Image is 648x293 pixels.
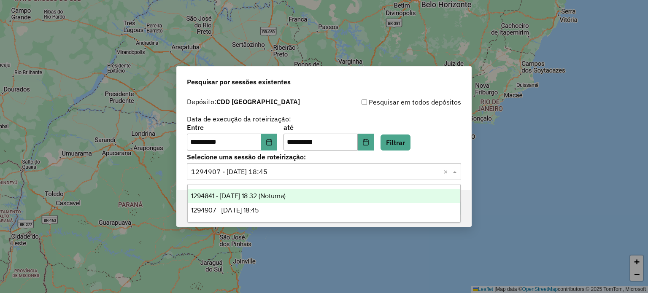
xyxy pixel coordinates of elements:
[187,97,300,107] label: Depósito:
[358,134,374,151] button: Choose Date
[324,97,461,107] div: Pesquisar em todos depósitos
[191,192,286,199] span: 1294841 - [DATE] 18:32 (Noturna)
[261,134,277,151] button: Choose Date
[187,114,291,124] label: Data de execução da roteirização:
[187,152,461,162] label: Selecione uma sessão de roteirização:
[191,207,259,214] span: 1294907 - [DATE] 18:45
[381,134,410,151] button: Filtrar
[187,77,291,87] span: Pesquisar por sessões existentes
[187,122,277,132] label: Entre
[187,184,461,223] ng-dropdown-panel: Options list
[283,122,373,132] label: até
[443,167,451,177] span: Clear all
[216,97,300,106] strong: CDD [GEOGRAPHIC_DATA]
